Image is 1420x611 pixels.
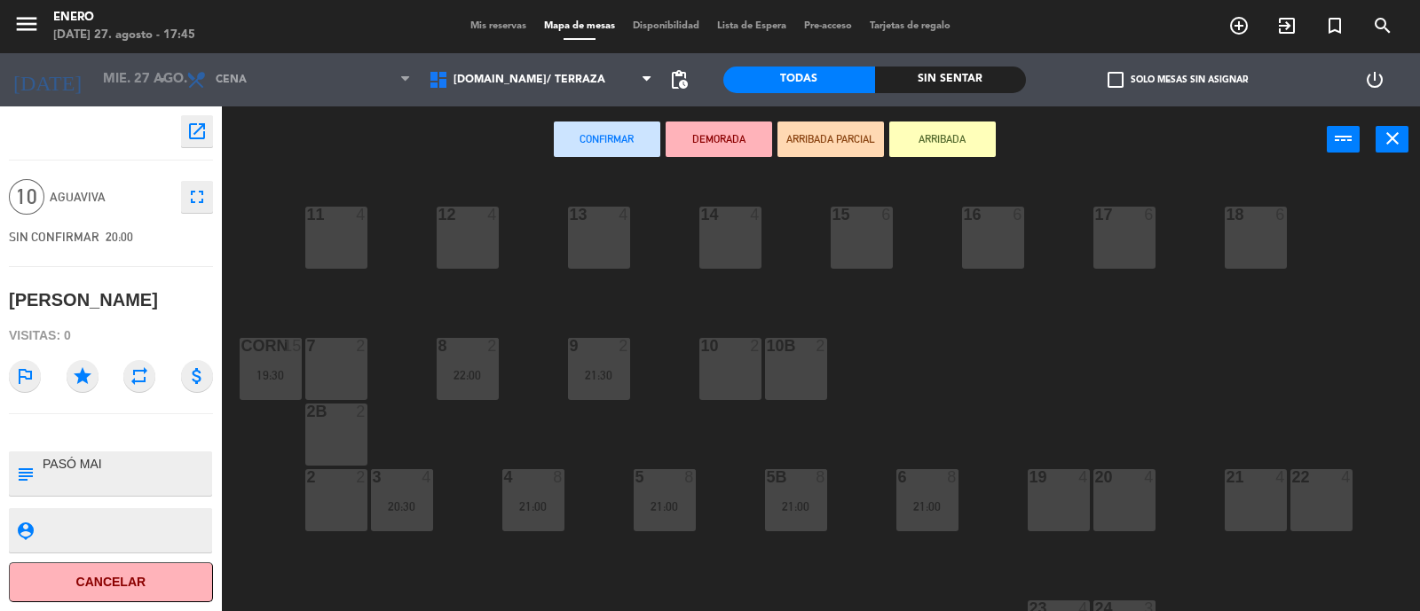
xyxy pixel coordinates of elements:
span: Cena [216,74,247,86]
i: attach_money [181,360,213,392]
div: Todas [723,67,875,93]
div: 4 [1144,469,1155,485]
i: exit_to_app [1276,15,1298,36]
span: Tarjetas de regalo [861,21,959,31]
i: outlined_flag [9,360,41,392]
div: corn [241,338,242,354]
div: 8 [684,469,695,485]
div: 6 [898,469,899,485]
span: Mapa de mesas [535,21,624,31]
i: power_settings_new [1364,69,1385,90]
i: turned_in_not [1324,15,1345,36]
div: 20:30 [371,500,433,513]
span: Lista de Espera [708,21,795,31]
div: 8 [816,469,826,485]
i: power_input [1333,128,1354,149]
div: 15 [283,338,301,354]
div: 4 [1275,469,1286,485]
span: check_box_outline_blank [1108,72,1124,88]
div: 7 [307,338,308,354]
i: menu [13,11,40,37]
div: [PERSON_NAME] [9,286,158,315]
i: fullscreen [186,186,208,208]
div: 8 [947,469,958,485]
div: 12 [438,207,439,223]
div: 8 [553,469,564,485]
div: 4 [487,207,498,223]
button: Confirmar [554,121,660,157]
div: 14 [701,207,702,223]
span: pending_actions [668,69,690,90]
div: 2 [356,403,367,419]
span: [DOMAIN_NAME]/ TERRAZA [454,74,605,86]
div: 10 [701,338,702,354]
div: 5 [635,469,636,485]
div: 18 [1227,207,1227,223]
span: AGUAVIVA [50,187,172,208]
div: 4 [1078,469,1089,485]
div: 4 [750,207,761,223]
div: 21 [1227,469,1227,485]
button: close [1376,126,1408,153]
div: 21:00 [502,500,564,513]
i: search [1372,15,1393,36]
span: Pre-acceso [795,21,861,31]
span: 10 [9,179,44,215]
div: 2 [816,338,826,354]
button: Cancelar [9,562,213,602]
div: 21:00 [765,500,827,513]
div: 21:30 [568,369,630,381]
span: SIN CONFIRMAR [9,230,99,244]
div: 19 [1029,469,1030,485]
div: 2 [307,469,308,485]
div: 2 [356,338,367,354]
span: 20:00 [106,230,133,244]
button: power_input [1327,126,1360,153]
div: 4 [504,469,505,485]
div: 6 [1275,207,1286,223]
span: Mis reservas [461,21,535,31]
div: [DATE] 27. agosto - 17:45 [53,27,195,44]
div: 22:00 [437,369,499,381]
div: Enero [53,9,195,27]
div: 2 [619,338,629,354]
div: 11 [307,207,308,223]
div: 10b [767,338,768,354]
div: 15 [832,207,833,223]
div: 2 [356,469,367,485]
div: 8 [438,338,439,354]
div: 21:00 [896,500,958,513]
button: ARRIBADA PARCIAL [777,121,884,157]
div: 4 [619,207,629,223]
button: fullscreen [181,181,213,213]
div: 4 [1341,469,1352,485]
i: close [1382,128,1403,149]
button: open_in_new [181,115,213,147]
span: Disponibilidad [624,21,708,31]
i: person_pin [15,521,35,540]
div: 3 [373,469,374,485]
div: 20 [1095,469,1096,485]
div: 6 [881,207,892,223]
i: repeat [123,360,155,392]
div: 4 [356,207,367,223]
i: add_circle_outline [1228,15,1250,36]
button: menu [13,11,40,43]
div: 4 [422,469,432,485]
div: 9 [570,338,571,354]
div: Sin sentar [875,67,1027,93]
i: star [67,360,99,392]
button: DEMORADA [666,121,772,157]
div: 21:00 [634,500,696,513]
i: subject [15,464,35,483]
div: 2B [307,403,308,419]
button: ARRIBADA [889,121,996,157]
div: 13 [570,207,571,223]
div: 16 [964,207,965,223]
div: 17 [1095,207,1096,223]
div: 2 [487,338,498,354]
div: 6 [1144,207,1155,223]
div: 6 [1013,207,1023,223]
div: 2 [750,338,761,354]
div: 19:30 [240,369,302,381]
